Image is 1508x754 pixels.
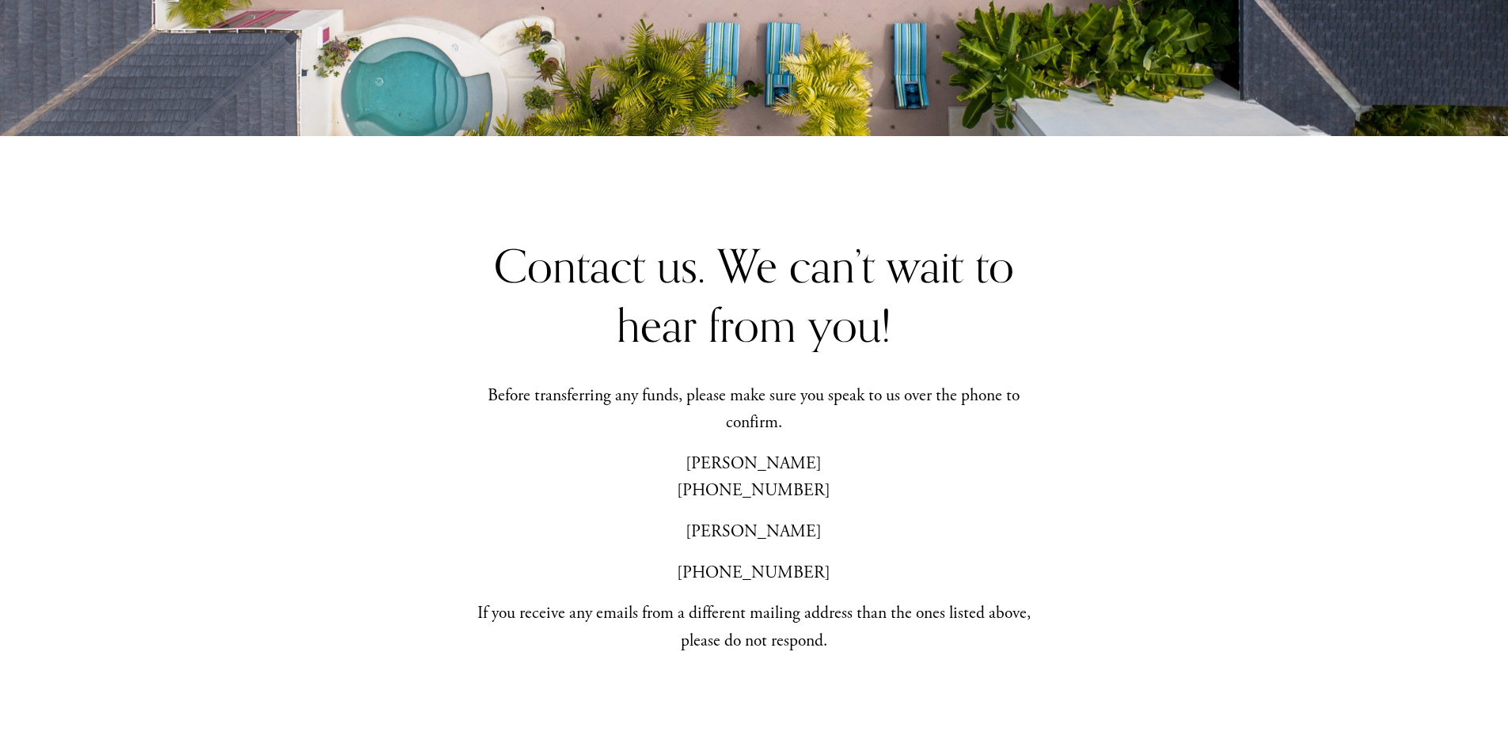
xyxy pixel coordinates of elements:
p: If you receive any emails from a different mailing address than the ones listed above, please do ... [462,600,1047,654]
p: Before transferring any funds, please make sure you speak to us over the phone to confirm. [462,382,1047,437]
p: [PERSON_NAME] [462,518,1047,546]
p: [PHONE_NUMBER] [462,559,1047,587]
h2: Contact us. We can’t wait to hear from you! [462,236,1047,355]
p: [PERSON_NAME] [PHONE_NUMBER] [462,450,1047,505]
